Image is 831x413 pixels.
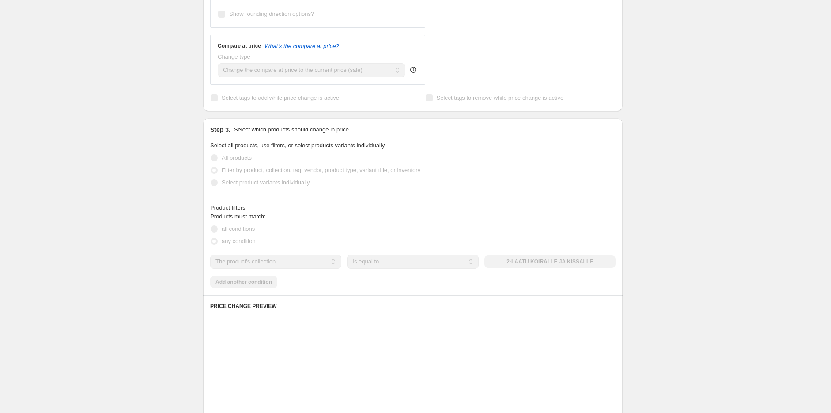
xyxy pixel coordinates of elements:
button: What's the compare at price? [264,43,339,49]
span: Select tags to remove while price change is active [437,94,564,101]
span: all conditions [222,225,255,232]
p: Select which products should change in price [234,125,349,134]
span: All products [222,154,252,161]
div: Product filters [210,203,616,212]
span: Select product variants individually [222,179,310,186]
h3: Compare at price [218,42,261,49]
span: Select tags to add while price change is active [222,94,339,101]
span: any condition [222,238,256,244]
div: help [409,65,418,74]
span: Products must match: [210,213,266,220]
span: Filter by product, collection, tag, vendor, product type, variant title, or inventory [222,167,420,173]
span: Select all products, use filters, or select products variants individually [210,142,385,149]
span: Change type [218,53,250,60]
h2: Step 3. [210,125,230,134]
span: Show rounding direction options? [229,11,314,17]
h6: PRICE CHANGE PREVIEW [210,303,616,310]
